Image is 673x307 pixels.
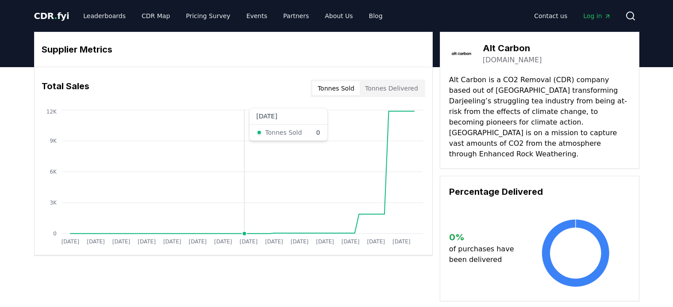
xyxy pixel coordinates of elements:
tspan: [DATE] [112,239,130,245]
a: [DOMAIN_NAME] [483,55,542,65]
span: Log in [583,11,611,20]
button: Tonnes Delivered [360,81,423,95]
tspan: [DATE] [265,239,283,245]
a: CDR Map [135,8,177,24]
nav: Main [527,8,618,24]
h3: Percentage Delivered [449,185,630,198]
h3: 0 % [449,231,521,244]
nav: Main [76,8,389,24]
h3: Total Sales [42,80,89,97]
button: Tonnes Sold [312,81,360,95]
a: CDR.fyi [34,10,69,22]
span: . [54,11,57,21]
a: Pricing Survey [179,8,237,24]
tspan: 3K [50,200,57,206]
a: Blog [362,8,390,24]
p: Alt Carbon is a CO2 Removal (CDR) company based out of [GEOGRAPHIC_DATA] transforming Darjeeling’... [449,75,630,159]
a: About Us [318,8,360,24]
p: of purchases have been delivered [449,244,521,265]
a: Events [239,8,274,24]
img: Alt Carbon-logo [449,41,474,66]
tspan: [DATE] [367,239,385,245]
a: Leaderboards [76,8,133,24]
tspan: [DATE] [61,239,79,245]
tspan: [DATE] [316,239,334,245]
tspan: [DATE] [239,239,258,245]
a: Contact us [527,8,574,24]
tspan: 0 [53,231,57,237]
a: Log in [576,8,618,24]
h3: Supplier Metrics [42,43,425,56]
tspan: [DATE] [342,239,360,245]
a: Partners [276,8,316,24]
tspan: 12K [46,109,57,115]
tspan: [DATE] [214,239,232,245]
tspan: [DATE] [87,239,105,245]
span: CDR fyi [34,11,69,21]
tspan: 6K [50,169,57,175]
tspan: [DATE] [163,239,181,245]
tspan: [DATE] [188,239,207,245]
h3: Alt Carbon [483,42,542,55]
tspan: [DATE] [392,239,411,245]
tspan: 9K [50,138,57,144]
tspan: [DATE] [138,239,156,245]
tspan: [DATE] [290,239,308,245]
